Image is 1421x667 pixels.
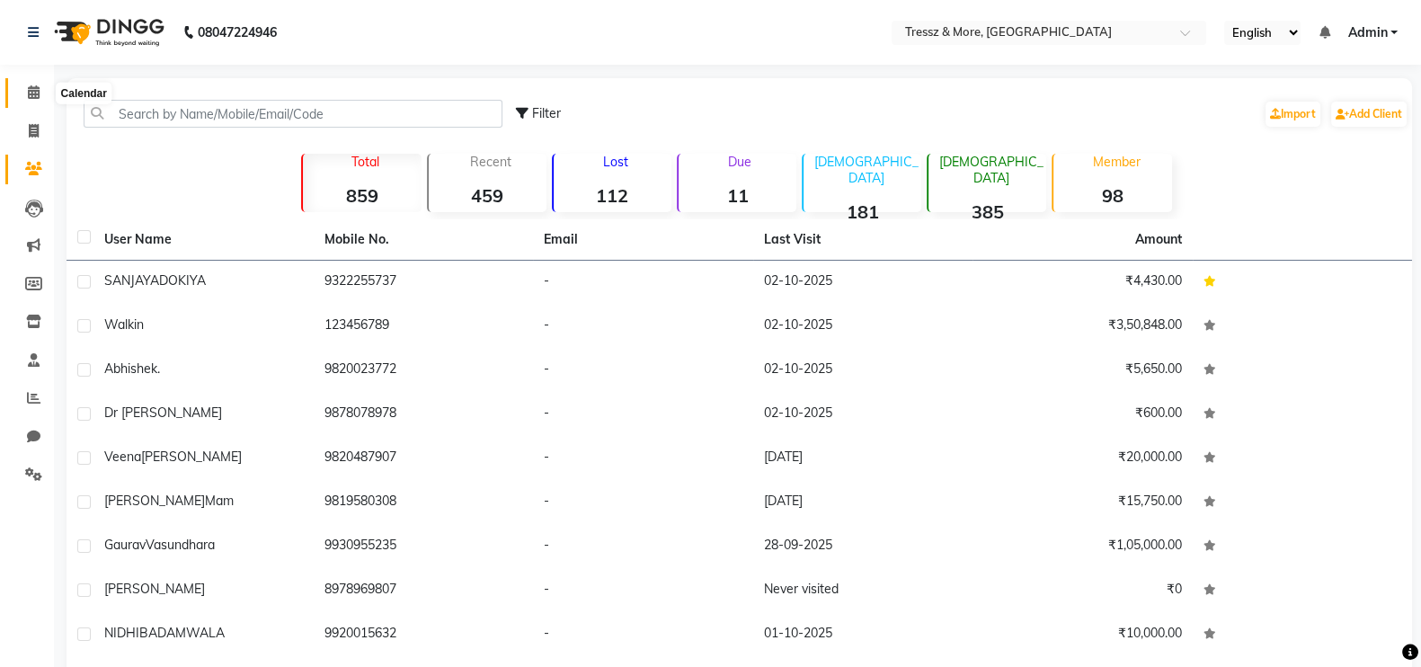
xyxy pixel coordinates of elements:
[753,393,973,437] td: 02-10-2025
[139,625,225,641] span: BADAMWALA
[561,154,671,170] p: Lost
[753,305,973,349] td: 02-10-2025
[141,449,242,465] span: [PERSON_NAME]
[533,613,753,657] td: -
[310,154,421,170] p: Total
[972,613,1193,657] td: ₹10,000.00
[84,100,502,128] input: Search by Name/Mobile/Email/Code
[753,569,973,613] td: Never visited
[436,154,546,170] p: Recent
[972,305,1193,349] td: ₹3,50,848.00
[1347,23,1387,42] span: Admin
[314,613,534,657] td: 9920015632
[314,305,534,349] td: 123456789
[104,449,141,465] span: Veena
[533,569,753,613] td: -
[314,349,534,393] td: 9820023772
[753,525,973,569] td: 28-09-2025
[146,537,215,553] span: Vasundhara
[753,481,973,525] td: [DATE]
[753,219,973,261] th: Last Visit
[753,261,973,305] td: 02-10-2025
[314,219,534,261] th: Mobile No.
[1331,102,1407,127] a: Add Client
[682,154,796,170] p: Due
[57,83,111,104] div: Calendar
[532,105,561,121] span: Filter
[928,200,1046,223] strong: 385
[972,481,1193,525] td: ₹15,750.00
[972,525,1193,569] td: ₹1,05,000.00
[1266,102,1320,127] a: Import
[533,261,753,305] td: -
[303,184,421,207] strong: 859
[533,349,753,393] td: -
[314,437,534,481] td: 9820487907
[533,305,753,349] td: -
[46,7,169,58] img: logo
[554,184,671,207] strong: 112
[533,481,753,525] td: -
[104,537,146,553] span: Gaurav
[314,525,534,569] td: 9930955235
[753,437,973,481] td: [DATE]
[104,360,157,377] span: Abhishek
[936,154,1046,186] p: [DEMOGRAPHIC_DATA]
[104,405,222,421] span: Dr [PERSON_NAME]
[811,154,921,186] p: [DEMOGRAPHIC_DATA]
[533,393,753,437] td: -
[972,349,1193,393] td: ₹5,650.00
[804,200,921,223] strong: 181
[157,360,160,377] span: .
[205,493,234,509] span: Mam
[314,569,534,613] td: 8978969807
[972,569,1193,613] td: ₹0
[104,581,205,597] span: [PERSON_NAME]
[314,393,534,437] td: 9878078978
[104,272,150,289] span: SANJAY
[314,261,534,305] td: 9322255737
[93,219,314,261] th: User Name
[533,219,753,261] th: Email
[679,184,796,207] strong: 11
[533,437,753,481] td: -
[533,525,753,569] td: -
[1061,154,1171,170] p: Member
[150,272,206,289] span: ADOKIYA
[972,393,1193,437] td: ₹600.00
[753,349,973,393] td: 02-10-2025
[972,261,1193,305] td: ₹4,430.00
[104,316,144,333] span: walkin
[972,437,1193,481] td: ₹20,000.00
[314,481,534,525] td: 9819580308
[1124,219,1193,260] th: Amount
[198,7,277,58] b: 08047224946
[1053,184,1171,207] strong: 98
[429,184,546,207] strong: 459
[753,613,973,657] td: 01-10-2025
[104,625,139,641] span: NIDHI
[104,493,205,509] span: [PERSON_NAME]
